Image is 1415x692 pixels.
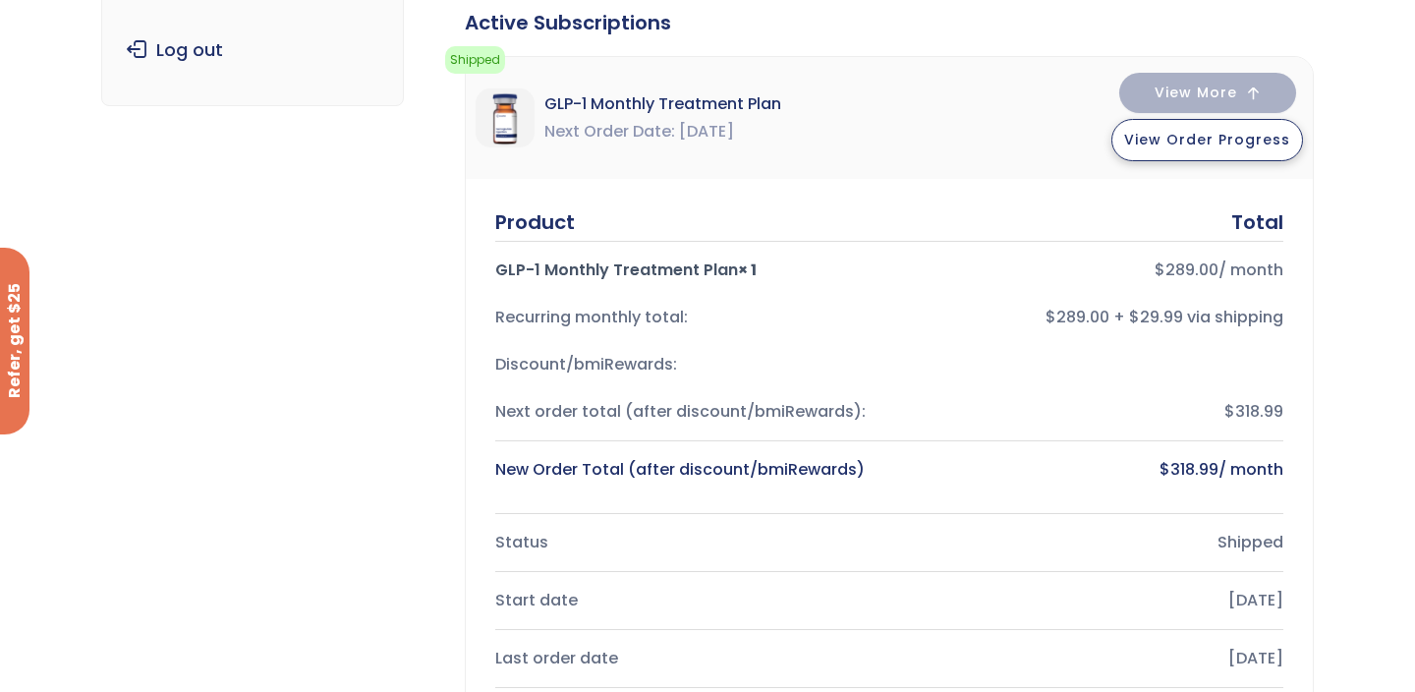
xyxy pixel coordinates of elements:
[495,304,874,331] div: Recurring monthly total:
[1160,458,1170,481] span: $
[905,456,1283,484] div: / month
[1231,208,1283,236] div: Total
[905,398,1283,426] div: $318.99
[445,46,505,74] span: Shipped
[117,29,389,71] a: Log out
[738,259,757,281] strong: × 1
[1155,86,1237,99] span: View More
[495,351,874,378] div: Discount/bmiRewards:
[1111,119,1303,161] button: View Order Progress
[544,90,781,118] span: GLP-1 Monthly Treatment Plan
[465,9,1314,36] div: Active Subscriptions
[495,208,575,236] div: Product
[1155,259,1165,281] span: $
[679,118,734,145] span: [DATE]
[495,257,874,284] div: GLP-1 Monthly Treatment Plan
[495,645,874,672] div: Last order date
[905,529,1283,556] div: Shipped
[1119,73,1296,113] button: View More
[1160,458,1218,481] bdi: 318.99
[495,456,874,484] div: New Order Total (after discount/bmiRewards)
[495,529,874,556] div: Status
[1124,130,1290,149] span: View Order Progress
[905,587,1283,614] div: [DATE]
[905,304,1283,331] div: $289.00 + $29.99 via shipping
[905,257,1283,284] div: / month
[495,398,874,426] div: Next order total (after discount/bmiRewards):
[905,645,1283,672] div: [DATE]
[1155,259,1218,281] bdi: 289.00
[544,118,675,145] span: Next Order Date
[495,587,874,614] div: Start date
